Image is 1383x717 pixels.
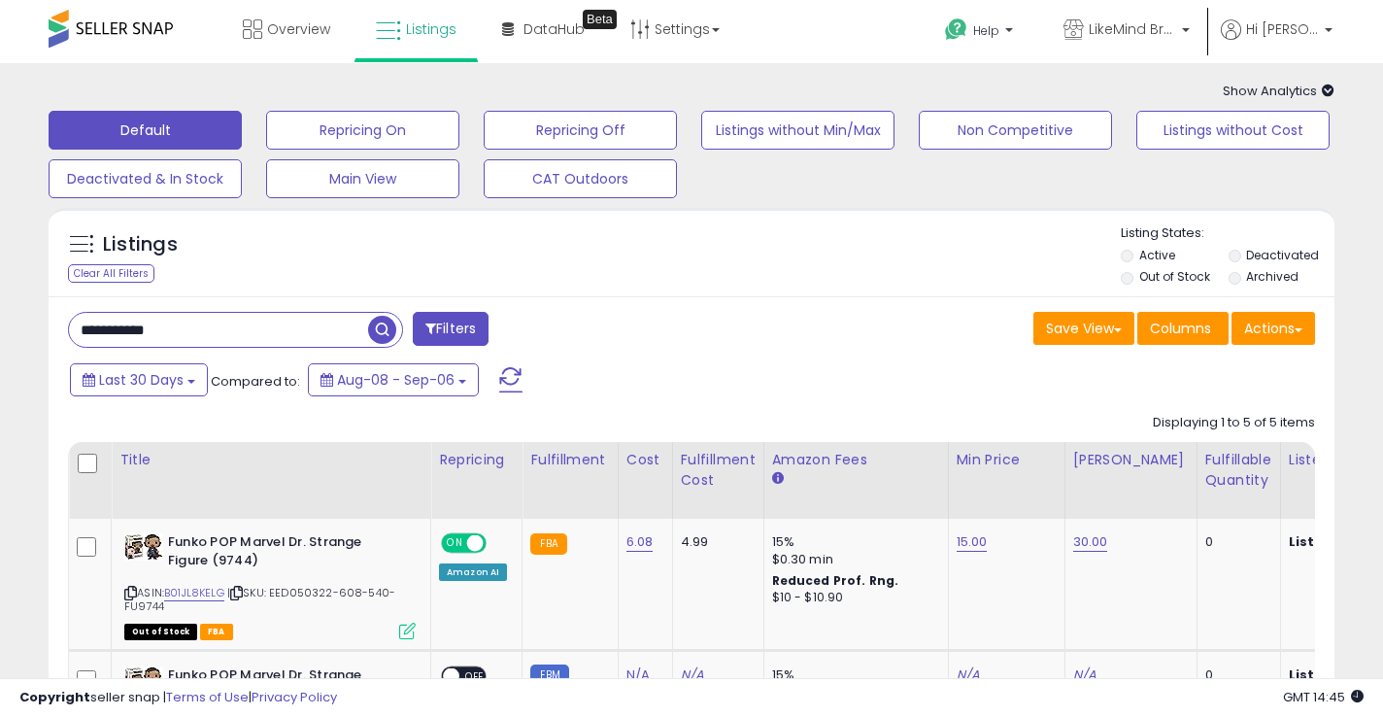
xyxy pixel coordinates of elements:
i: Get Help [944,17,968,42]
span: Columns [1150,319,1211,338]
div: Cost [626,450,664,470]
div: Amazon Fees [772,450,940,470]
div: Tooltip anchor [583,10,617,29]
span: 2025-10-8 14:45 GMT [1283,688,1364,706]
div: Displaying 1 to 5 of 5 items [1153,414,1315,432]
a: 15.00 [957,532,988,552]
div: Amazon AI [439,563,507,581]
span: LikeMind Brands [1089,19,1176,39]
button: Non Competitive [919,111,1112,150]
button: Listings without Min/Max [701,111,894,150]
a: 6.08 [626,532,654,552]
b: Funko POP Marvel Dr. Strange Figure (9744) [168,533,404,574]
div: Title [119,450,422,470]
button: Main View [266,159,459,198]
div: $0.30 min [772,551,933,568]
div: 4.99 [681,533,749,551]
button: Deactivated & In Stock [49,159,242,198]
button: Aug-08 - Sep-06 [308,363,479,396]
b: Reduced Prof. Rng. [772,572,899,589]
a: Help [929,3,1032,63]
span: | SKU: EED050322-608-540-FU9744 [124,585,395,614]
span: Compared to: [211,372,300,391]
div: Min Price [957,450,1057,470]
a: B01JL8KELG [164,585,224,601]
span: ON [443,535,467,552]
small: FBA [530,533,566,555]
strong: Copyright [19,688,90,706]
div: 15% [772,533,933,551]
div: [PERSON_NAME] [1073,450,1189,470]
small: Amazon Fees. [772,470,784,488]
span: Listings [406,19,456,39]
button: Default [49,111,242,150]
span: Show Analytics [1223,82,1334,100]
a: Hi [PERSON_NAME] [1221,19,1332,63]
label: Out of Stock [1139,268,1210,285]
div: 0 [1205,533,1265,551]
span: DataHub [523,19,585,39]
span: Help [973,22,999,39]
button: Columns [1137,312,1229,345]
div: Repricing [439,450,514,470]
b: Listed Price: [1289,532,1377,551]
img: 51+XxJIDtML._SL40_.jpg [124,533,163,561]
div: ASIN: [124,533,416,637]
span: Hi [PERSON_NAME] [1246,19,1319,39]
span: Last 30 Days [99,370,184,390]
h5: Listings [103,231,178,258]
span: OFF [484,535,515,552]
button: Actions [1231,312,1315,345]
button: Save View [1033,312,1134,345]
div: $10 - $10.90 [772,590,933,606]
button: Listings without Cost [1136,111,1330,150]
div: Fulfillment [530,450,609,470]
div: Fulfillment Cost [681,450,756,491]
a: Terms of Use [166,688,249,706]
a: Privacy Policy [252,688,337,706]
label: Archived [1246,268,1299,285]
button: Repricing Off [484,111,677,150]
button: Last 30 Days [70,363,208,396]
div: Clear All Filters [68,264,154,283]
button: CAT Outdoors [484,159,677,198]
span: All listings that are currently out of stock and unavailable for purchase on Amazon [124,624,197,640]
label: Active [1139,247,1175,263]
p: Listing States: [1121,224,1334,243]
button: Filters [413,312,489,346]
button: Repricing On [266,111,459,150]
label: Deactivated [1246,247,1319,263]
span: FBA [200,624,233,640]
span: Overview [267,19,330,39]
div: seller snap | | [19,689,337,707]
div: Fulfillable Quantity [1205,450,1272,491]
span: Aug-08 - Sep-06 [337,370,455,390]
a: 30.00 [1073,532,1108,552]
